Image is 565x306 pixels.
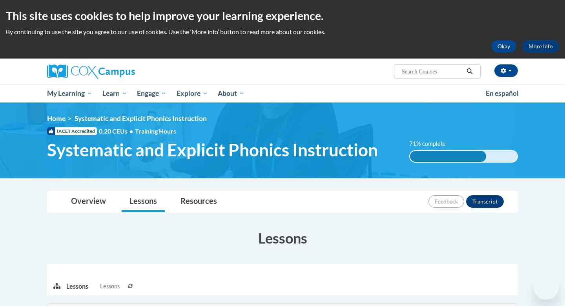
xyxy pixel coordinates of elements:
a: Engage [132,84,171,103]
img: Cox Campus [47,64,135,79]
span: Systematic and Explicit Phonics Instruction [47,139,378,160]
a: Explore [171,84,213,103]
p: Lessons [66,282,88,291]
a: Resources [173,191,225,212]
button: Feedback [428,195,464,208]
button: Search [464,67,476,76]
span: Learn [102,89,127,98]
span: 0.20 CEUs [99,127,135,136]
a: My Learning [42,84,97,103]
span: Explore [177,89,208,98]
span: Training Hours [135,127,176,135]
span: My Learning [47,89,92,98]
span: IACET Accredited [47,127,97,135]
a: En español [481,85,524,102]
label: 71% complete [409,139,454,148]
a: Learn [97,84,132,103]
span: Lessons [100,282,120,291]
a: Cox Campus [47,64,196,79]
button: Transcript [466,195,504,208]
a: Overview [63,191,114,212]
a: Lessons [122,191,165,212]
span: Engage [137,89,166,98]
span: Systematic and Explicit Phonics Instruction [75,114,207,123]
input: Search Courses [401,67,464,76]
button: Account Settings [494,64,518,77]
span: • [129,127,133,135]
div: Main menu [35,84,530,103]
a: More Info [522,40,559,53]
p: By continuing to use the site you agree to our use of cookies. Use the ‘More info’ button to read... [6,27,559,36]
span: En español [486,89,519,97]
h2: This site uses cookies to help improve your learning experience. [6,8,559,24]
a: Home [47,114,66,123]
a: About [213,84,250,103]
div: 71% complete [410,151,486,162]
h3: Lessons [47,228,518,248]
iframe: Button to launch messaging window [534,275,559,300]
button: Okay [491,40,516,53]
span: About [218,89,244,98]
